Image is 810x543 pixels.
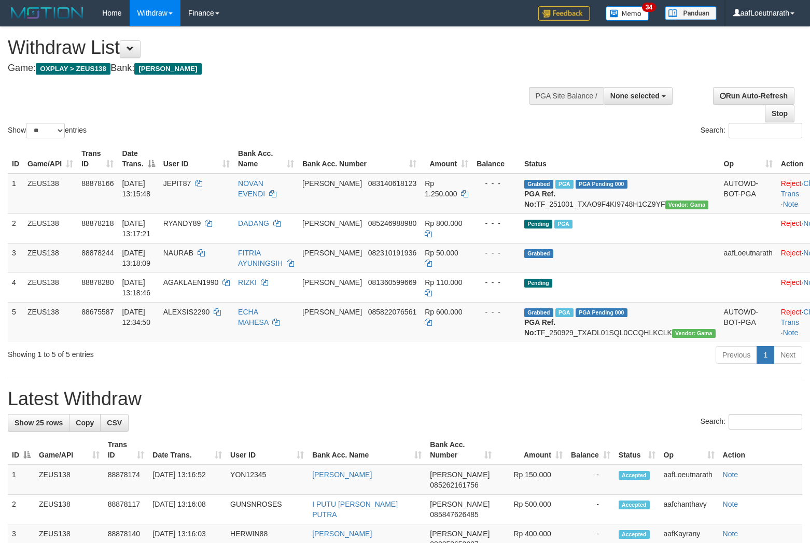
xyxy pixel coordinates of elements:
a: RIZKI [238,278,257,287]
span: 34 [642,3,656,12]
span: Marked by aafpengsreynich [555,308,574,317]
td: TF_250929_TXADL01SQL0CCQHLKCLK [520,302,720,342]
span: Copy 081360599669 to clipboard [368,278,416,287]
td: aafLoeutnarath [720,243,777,273]
td: YON12345 [226,465,308,495]
a: CSV [100,414,129,432]
th: ID: activate to sort column descending [8,435,35,465]
span: Copy [76,419,94,427]
input: Search: [729,414,802,430]
th: Status: activate to sort column ascending [615,435,660,465]
span: 88675587 [81,308,114,316]
td: ZEUS138 [23,243,77,273]
td: - [567,465,615,495]
td: 88878174 [104,465,149,495]
span: Marked by aafsolysreylen [554,220,572,228]
th: Balance: activate to sort column ascending [567,435,615,465]
td: [DATE] 13:16:52 [148,465,226,495]
a: [PERSON_NAME] [312,530,372,538]
td: Rp 150,000 [496,465,567,495]
th: Bank Acc. Name: activate to sort column ascending [234,144,298,174]
a: Note [783,328,799,337]
label: Search: [701,414,802,430]
td: ZEUS138 [23,273,77,302]
span: JEPIT87 [163,179,191,188]
span: Rp 1.250.000 [425,179,457,198]
th: Trans ID: activate to sort column ascending [104,435,149,465]
th: ID [8,144,23,174]
td: 1 [8,174,23,214]
th: Game/API: activate to sort column ascending [23,144,77,174]
a: Show 25 rows [8,414,69,432]
span: Copy 085822076561 to clipboard [368,308,416,316]
h4: Game: Bank: [8,63,529,74]
th: Date Trans.: activate to sort column ascending [148,435,226,465]
span: RYANDY89 [163,219,201,227]
span: [PERSON_NAME] [430,500,490,508]
span: [DATE] 13:18:09 [122,249,150,267]
th: Game/API: activate to sort column ascending [35,435,104,465]
span: 88878218 [81,219,114,227]
td: AUTOWD-BOT-PGA [720,302,777,342]
a: Previous [716,346,757,364]
span: Grabbed [524,308,553,317]
span: Accepted [619,501,650,509]
img: Button%20Memo.svg [606,6,649,21]
td: 5 [8,302,23,342]
td: ZEUS138 [35,495,104,524]
th: User ID: activate to sort column ascending [226,435,308,465]
button: None selected [604,87,673,105]
a: Reject [781,219,802,227]
td: ZEUS138 [35,465,104,495]
img: Feedback.jpg [538,6,590,21]
a: NOVAN EVENDI [238,179,265,198]
a: Reject [781,249,802,257]
span: [PERSON_NAME] [430,470,490,479]
span: Accepted [619,471,650,480]
img: MOTION_logo.png [8,5,87,21]
th: Balance [472,144,520,174]
span: OXPLAY > ZEUS138 [36,63,110,75]
span: Copy 085847626485 to clipboard [430,510,478,519]
td: GUNSNROSES [226,495,308,524]
span: ALEXSIS2290 [163,308,210,316]
a: Reject [781,308,802,316]
a: Stop [765,105,794,122]
label: Show entries [8,123,87,138]
td: 88878117 [104,495,149,524]
span: Vendor URL: https://trx31.1velocity.biz [672,329,716,338]
label: Search: [701,123,802,138]
td: [DATE] 13:16:08 [148,495,226,524]
span: Copy 082310191936 to clipboard [368,249,416,257]
th: Bank Acc. Number: activate to sort column ascending [426,435,496,465]
span: Grabbed [524,249,553,258]
span: [PERSON_NAME] [302,308,362,316]
span: Rp 800.000 [425,219,462,227]
td: 3 [8,243,23,273]
b: PGA Ref. No: [524,190,555,208]
a: Note [723,530,738,538]
b: PGA Ref. No: [524,318,555,337]
td: AUTOWD-BOT-PGA [720,174,777,214]
span: [DATE] 13:15:48 [122,179,150,198]
input: Search: [729,123,802,138]
a: Note [723,470,738,479]
span: NAURAB [163,249,193,257]
span: [DATE] 12:34:50 [122,308,150,326]
span: [PERSON_NAME] [134,63,201,75]
span: Marked by aafsolysreylen [555,180,574,189]
a: ECHA MAHESA [238,308,268,326]
a: FITRIA AYUNINGSIH [238,249,283,267]
span: Grabbed [524,180,553,189]
th: Amount: activate to sort column ascending [496,435,567,465]
span: Copy 085262161756 to clipboard [430,481,478,489]
a: DADANG [238,219,269,227]
span: Pending [524,279,552,288]
span: Accepted [619,530,650,539]
th: User ID: activate to sort column ascending [159,144,234,174]
a: Run Auto-Refresh [713,87,794,105]
h1: Latest Withdraw [8,389,802,409]
a: Reject [781,278,802,287]
span: Copy 083140618123 to clipboard [368,179,416,188]
td: ZEUS138 [23,174,77,214]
